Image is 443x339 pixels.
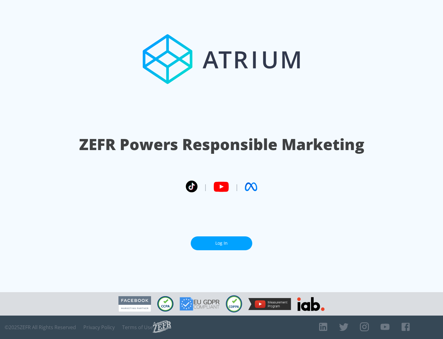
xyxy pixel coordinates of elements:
a: Privacy Policy [83,324,115,330]
img: COPPA Compliant [226,295,242,312]
img: Facebook Marketing Partner [118,296,151,312]
span: | [235,182,239,191]
img: GDPR Compliant [180,297,220,311]
h1: ZEFR Powers Responsible Marketing [79,134,364,155]
img: IAB [297,297,325,311]
img: CCPA Compliant [157,296,174,312]
a: Log In [191,236,252,250]
span: | [204,182,207,191]
span: © 2025 ZEFR All Rights Reserved [5,324,76,330]
img: YouTube Measurement Program [248,298,291,310]
a: Terms of Use [122,324,153,330]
